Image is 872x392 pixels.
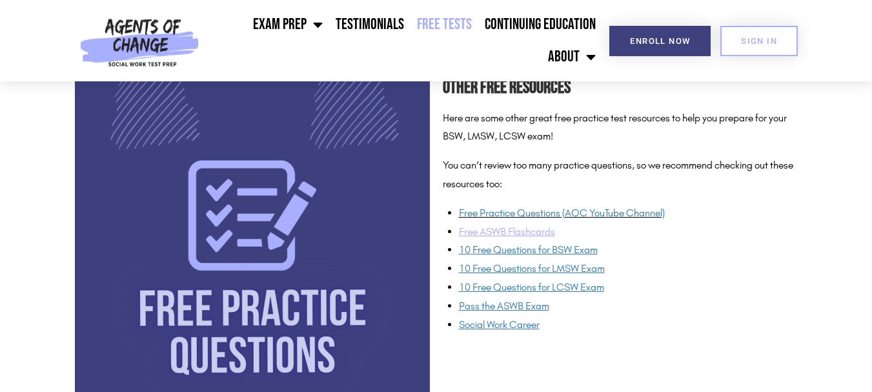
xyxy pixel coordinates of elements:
a: Free ASWB Flashcards [459,225,555,238]
a: Free Tests [411,8,478,41]
span: Enroll Now [630,37,690,45]
span: Pass the ASWB Exam [459,300,549,312]
span: SIGN IN [741,37,777,45]
a: Social Work Career [459,318,540,331]
a: Enroll Now [609,26,711,56]
a: About [542,41,602,73]
a: Continuing Education [478,8,602,41]
a: Exam Prep [247,8,329,41]
a: SIGN IN [720,26,798,56]
a: 10 Free Questions for LCSW Exam [459,281,604,293]
a: Pass the ASWB Exam [459,300,552,312]
h2: Other Free Resources [443,74,798,103]
p: You can’t review too many practice questions, so we recommend checking out these resources too: [443,156,798,194]
nav: Menu [205,8,603,73]
a: 10 Free Questions for BSW Exam [459,243,598,256]
a: Testimonials [329,8,411,41]
a: Free Practice Questions (AOC YouTube Channel) [459,207,665,219]
p: Here are some other great free practice test resources to help you prepare for your BSW, LMSW, LC... [443,109,798,147]
a: 10 Free Questions for LMSW Exam [459,262,605,274]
